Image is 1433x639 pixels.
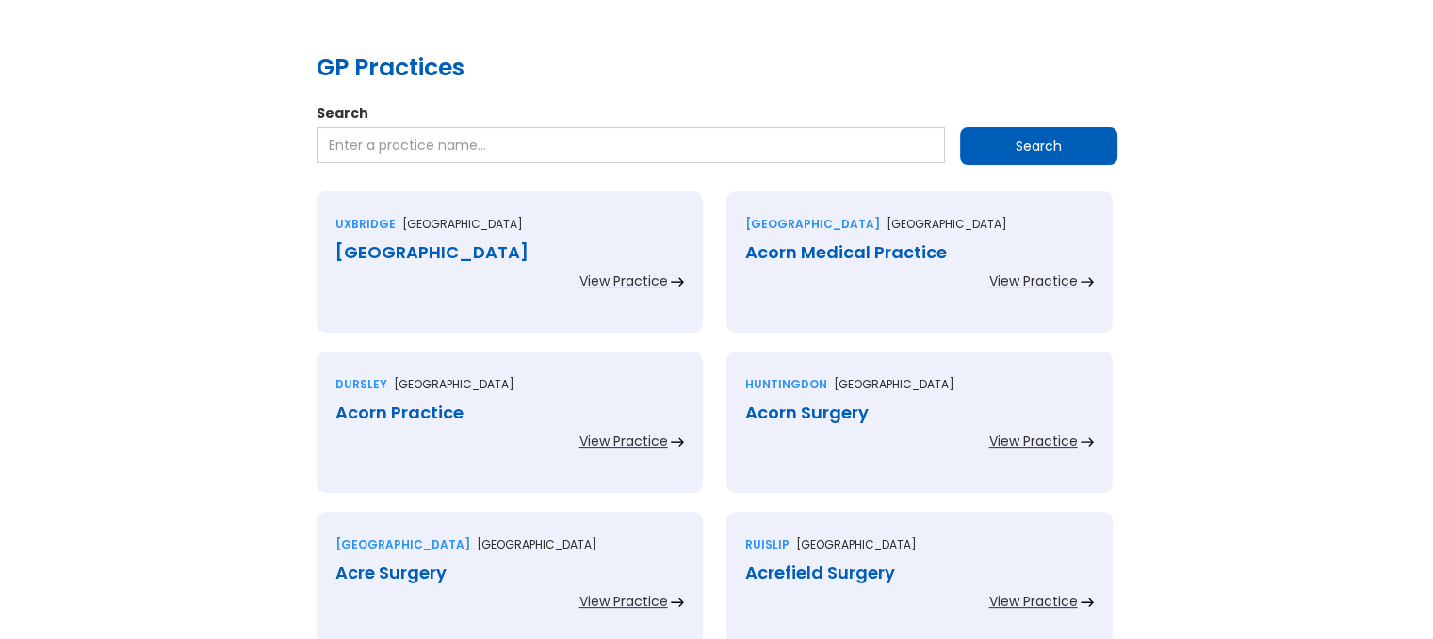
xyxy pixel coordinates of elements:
[477,535,597,554] p: [GEOGRAPHIC_DATA]
[317,51,1117,85] h2: GP Practices
[745,535,790,554] div: Ruislip
[317,104,1117,123] label: Search
[960,127,1117,165] input: Search
[317,191,703,352] a: Uxbridge[GEOGRAPHIC_DATA][GEOGRAPHIC_DATA]View Practice
[745,243,1094,262] div: Acorn Medical Practice
[989,271,1078,290] div: View Practice
[394,375,514,394] p: [GEOGRAPHIC_DATA]
[726,352,1113,512] a: Huntingdon[GEOGRAPHIC_DATA]Acorn SurgeryView Practice
[989,592,1078,611] div: View Practice
[335,403,684,422] div: Acorn Practice
[745,564,1094,582] div: Acrefield Surgery
[745,375,827,394] div: Huntingdon
[579,271,668,290] div: View Practice
[317,352,703,512] a: Dursley[GEOGRAPHIC_DATA]Acorn PracticeView Practice
[335,243,684,262] div: [GEOGRAPHIC_DATA]
[726,191,1113,352] a: [GEOGRAPHIC_DATA][GEOGRAPHIC_DATA]Acorn Medical PracticeView Practice
[887,215,1007,234] p: [GEOGRAPHIC_DATA]
[335,564,684,582] div: Acre Surgery
[745,215,880,234] div: [GEOGRAPHIC_DATA]
[335,375,387,394] div: Dursley
[796,535,917,554] p: [GEOGRAPHIC_DATA]
[317,127,945,163] input: Enter a practice name…
[402,215,523,234] p: [GEOGRAPHIC_DATA]
[335,215,396,234] div: Uxbridge
[989,432,1078,451] div: View Practice
[579,592,668,611] div: View Practice
[335,535,470,554] div: [GEOGRAPHIC_DATA]
[834,375,954,394] p: [GEOGRAPHIC_DATA]
[579,432,668,451] div: View Practice
[745,403,1094,422] div: Acorn Surgery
